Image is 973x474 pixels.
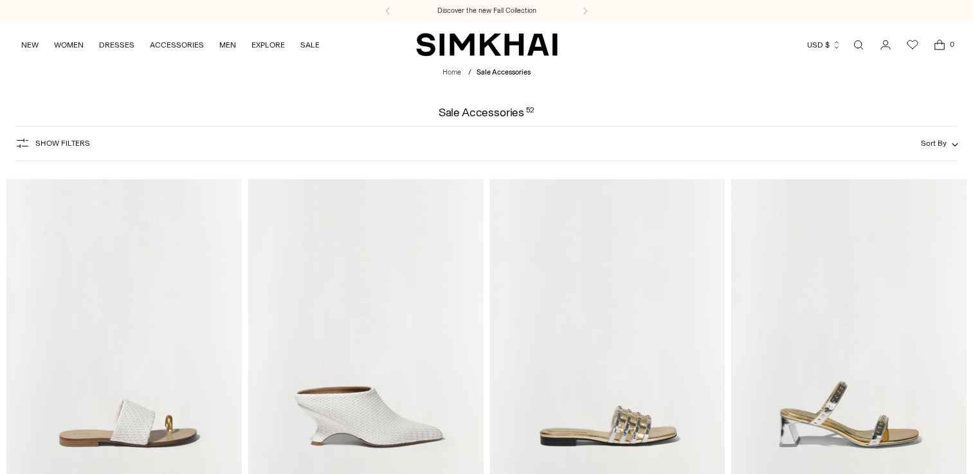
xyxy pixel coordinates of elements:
nav: breadcrumbs [442,67,531,78]
a: SIMKHAI [416,32,558,57]
a: ACCESSORIES [150,31,204,59]
h1: Sale Accessories [439,107,535,118]
a: Open cart modal [927,32,952,58]
button: Sort By [921,136,958,150]
a: NEW [21,31,39,59]
span: Sort By [921,139,947,148]
div: 52 [526,107,535,118]
div: / [468,67,471,78]
button: USD $ [807,31,841,59]
a: DRESSES [99,31,134,59]
a: MEN [219,31,236,59]
a: Wishlist [900,32,925,58]
a: Discover the new Fall Collection [437,6,536,16]
a: SALE [300,31,320,59]
span: Show Filters [35,139,90,148]
a: Home [442,68,461,76]
a: EXPLORE [251,31,285,59]
button: Show Filters [15,133,90,154]
a: WOMEN [54,31,84,59]
a: Open search modal [846,32,871,58]
a: Go to the account page [873,32,898,58]
span: 0 [946,39,958,50]
span: Sale Accessories [477,68,531,76]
